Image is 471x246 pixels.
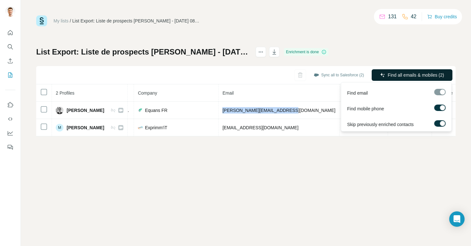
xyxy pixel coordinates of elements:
span: Equans FR [145,107,167,114]
p: 131 [388,13,397,21]
span: Find all emails & mobiles (2) [388,72,444,78]
span: 2 Profiles [56,90,74,96]
div: List Export: Liste de prospects [PERSON_NAME] - [DATE] 08:49 [72,18,201,24]
p: 42 [411,13,417,21]
img: Avatar [5,6,15,17]
button: Use Surfe API [5,113,15,125]
div: M [56,124,63,131]
button: My lists [5,69,15,81]
img: company-logo [138,108,143,113]
span: Find email [347,90,368,96]
button: actions [256,47,266,57]
span: [EMAIL_ADDRESS][DOMAIN_NAME] [222,125,298,130]
span: Landline [436,90,453,96]
img: Avatar [56,106,63,114]
span: Find mobile phone [347,106,384,112]
img: company-logo [138,125,143,130]
button: Quick start [5,27,15,38]
span: [PERSON_NAME][EMAIL_ADDRESS][DOMAIN_NAME] [222,108,335,113]
a: My lists [54,18,69,23]
button: Buy credits [427,12,457,21]
span: [PERSON_NAME] [67,107,104,114]
button: Use Surfe on LinkedIn [5,99,15,111]
button: Find all emails & mobiles (2) [372,69,452,81]
span: Exprimm'iT [145,124,167,131]
span: Email [222,90,234,96]
li: / [70,18,71,24]
button: Dashboard [5,127,15,139]
div: Open Intercom Messenger [449,211,465,227]
span: [PERSON_NAME] [67,124,104,131]
img: Surfe Logo [36,15,47,26]
h1: List Export: Liste de prospects [PERSON_NAME] - [DATE] 08:49 [36,47,250,57]
button: Sync all to Salesforce (2) [309,70,368,80]
span: Skip previously enriched contacts [347,121,414,128]
button: Search [5,41,15,53]
div: Enrichment is done [284,48,328,56]
button: Enrich CSV [5,55,15,67]
span: Company [138,90,157,96]
button: Feedback [5,141,15,153]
